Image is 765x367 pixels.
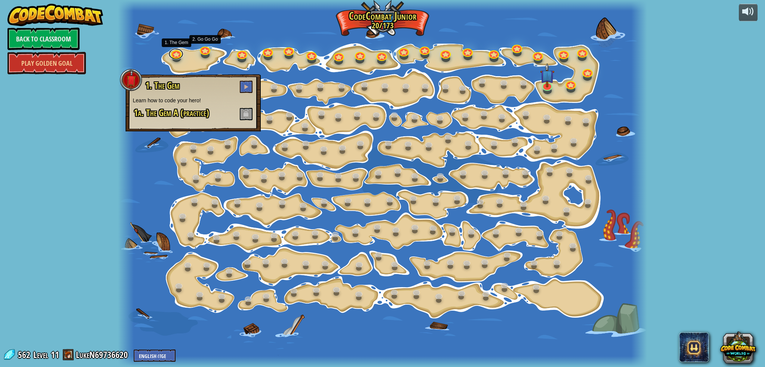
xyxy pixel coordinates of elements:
span: 11 [51,349,59,361]
p: Learn how to code your hero! [133,97,253,104]
button: Play [240,81,253,93]
span: Level [33,349,48,361]
a: Play Golden Goal [7,52,86,74]
a: LukeN69736620 [76,349,130,361]
img: level-banner-unstarted-subscriber.png [541,63,555,87]
button: Adjust volume [739,4,758,21]
span: 1a. The Gem A (practice) [134,106,209,119]
span: 1. The Gem [145,79,179,92]
span: 562 [18,349,32,361]
img: CodeCombat - Learn how to code by playing a game [7,4,103,26]
a: Back to Classroom [7,28,80,50]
